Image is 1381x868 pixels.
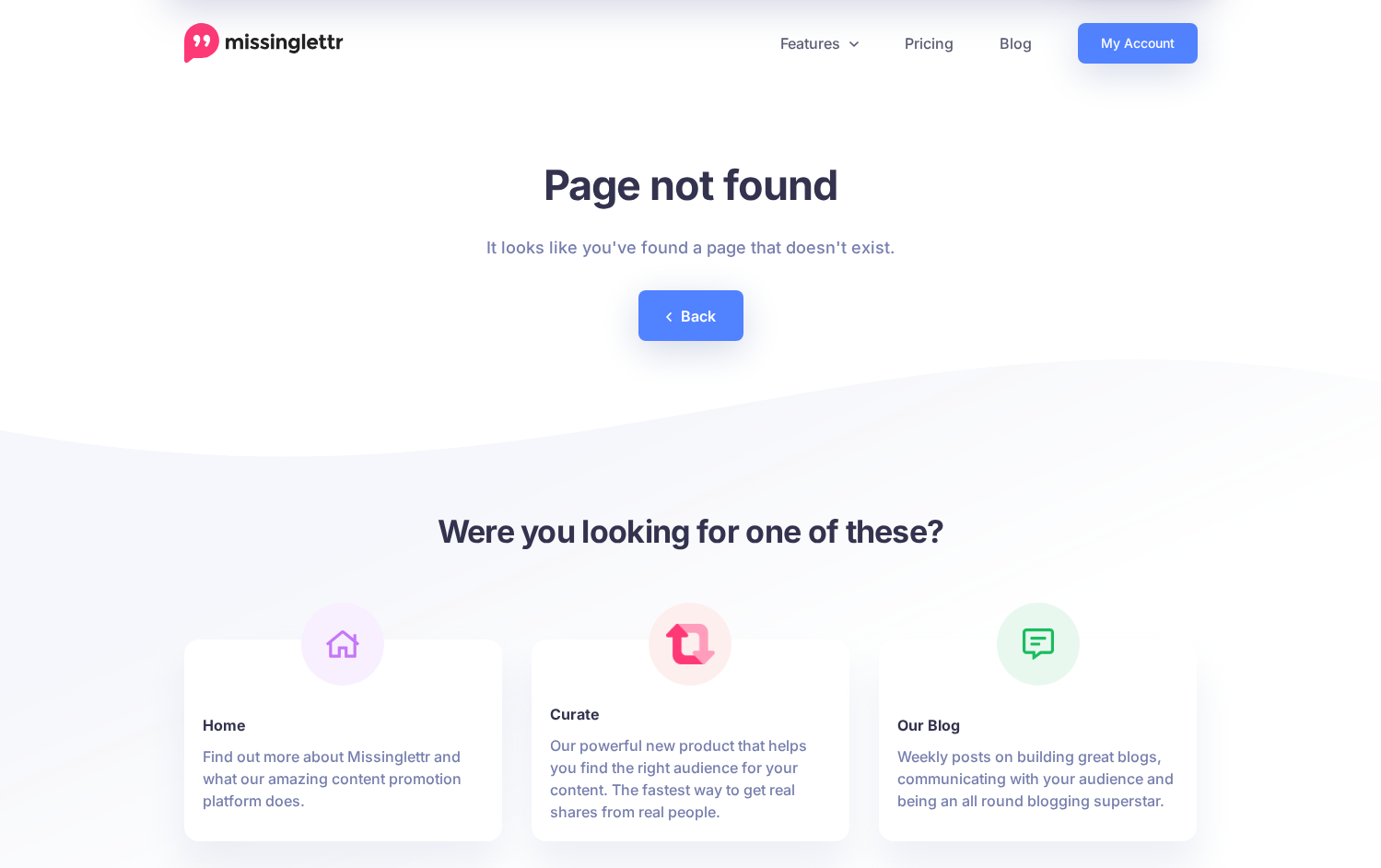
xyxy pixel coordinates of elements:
[897,714,1178,736] b: Our Blog
[977,23,1055,64] a: Blog
[184,510,1198,552] h3: Were you looking for one of these?
[882,23,977,64] a: Pricing
[666,624,716,664] img: curate.png
[757,23,882,64] a: Features
[550,703,831,725] b: Curate
[897,692,1178,812] a: Our Blog Weekly posts on building great blogs, communicating with your audience and being an all ...
[486,233,895,263] p: It looks like you've found a page that doesn't exist.
[203,692,484,812] a: Home Find out more about Missinglettr and what our amazing content promotion platform does.
[203,714,484,736] b: Home
[1078,23,1198,64] a: My Account
[550,734,831,823] p: Our powerful new product that helps you find the right audience for your content. The fastest way...
[486,159,895,210] h1: Page not found
[638,290,743,341] a: Back
[897,745,1178,812] p: Weekly posts on building great blogs, communicating with your audience and being an all round blo...
[550,681,831,823] a: Curate Our powerful new product that helps you find the right audience for your content. The fast...
[203,745,484,812] p: Find out more about Missinglettr and what our amazing content promotion platform does.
